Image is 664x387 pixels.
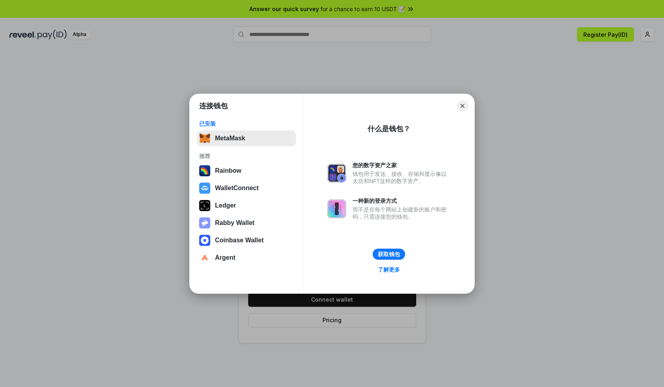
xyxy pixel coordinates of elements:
[197,232,296,248] button: Coinbase Wallet
[199,235,210,246] img: svg+xml,%3Csvg%20width%3D%2228%22%20height%3D%2228%22%20viewBox%3D%220%200%2028%2028%22%20fill%3D...
[373,249,405,260] button: 获取钱包
[199,165,210,176] img: svg+xml,%3Csvg%20width%3D%22120%22%20height%3D%22120%22%20viewBox%3D%220%200%20120%20120%22%20fil...
[215,202,236,209] div: Ledger
[373,264,405,275] a: 了解更多
[353,206,451,220] div: 而不是在每个网站上创建新的账户和密码，只需连接您的钱包。
[199,217,210,228] img: svg+xml,%3Csvg%20xmlns%3D%22http%3A%2F%2Fwww.w3.org%2F2000%2Fsvg%22%20fill%3D%22none%22%20viewBox...
[327,199,346,218] img: svg+xml,%3Csvg%20xmlns%3D%22http%3A%2F%2Fwww.w3.org%2F2000%2Fsvg%22%20fill%3D%22none%22%20viewBox...
[197,198,296,213] button: Ledger
[197,130,296,146] button: MetaMask
[457,100,468,111] button: Close
[199,153,294,160] div: 推荐
[215,167,241,174] div: Rainbow
[197,250,296,266] button: Argent
[215,185,259,192] div: WalletConnect
[199,183,210,194] img: svg+xml,%3Csvg%20width%3D%2228%22%20height%3D%2228%22%20viewBox%3D%220%200%2028%2028%22%20fill%3D...
[197,215,296,231] button: Rabby Wallet
[199,133,210,144] img: svg+xml,%3Csvg%20fill%3D%22none%22%20height%3D%2233%22%20viewBox%3D%220%200%2035%2033%22%20width%...
[353,170,451,185] div: 钱包用于发送、接收、存储和显示像以太坊和NFT这样的数字资产。
[199,120,294,127] div: 已安装
[378,251,400,258] div: 获取钱包
[197,180,296,196] button: WalletConnect
[197,163,296,179] button: Rainbow
[327,164,346,183] img: svg+xml,%3Csvg%20xmlns%3D%22http%3A%2F%2Fwww.w3.org%2F2000%2Fsvg%22%20fill%3D%22none%22%20viewBox...
[215,219,255,227] div: Rabby Wallet
[378,266,400,273] div: 了解更多
[215,237,264,244] div: Coinbase Wallet
[215,135,245,142] div: MetaMask
[199,101,228,111] h1: 连接钱包
[215,254,236,261] div: Argent
[199,200,210,211] img: svg+xml,%3Csvg%20xmlns%3D%22http%3A%2F%2Fwww.w3.org%2F2000%2Fsvg%22%20width%3D%2228%22%20height%3...
[353,162,451,169] div: 您的数字资产之家
[199,252,210,263] img: svg+xml,%3Csvg%20width%3D%2228%22%20height%3D%2228%22%20viewBox%3D%220%200%2028%2028%22%20fill%3D...
[353,197,451,204] div: 一种新的登录方式
[368,124,410,134] div: 什么是钱包？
